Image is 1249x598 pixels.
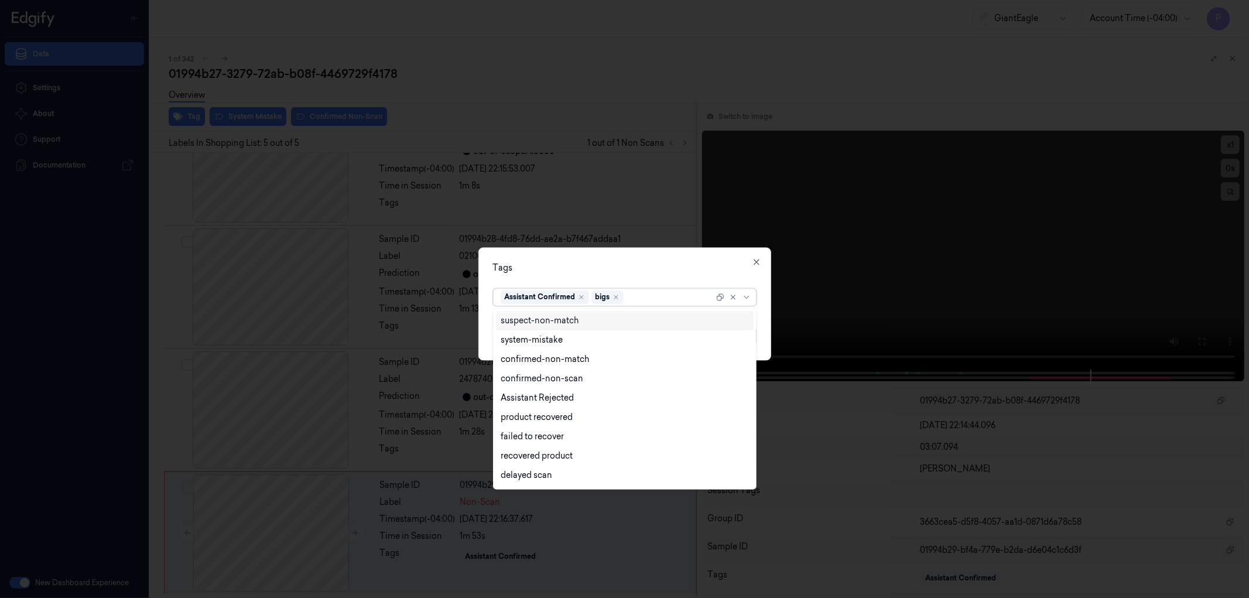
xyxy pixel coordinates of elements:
div: confirmed-non-scan [501,373,583,385]
div: Assistant Rejected [501,392,574,404]
div: failed to recover [501,430,564,443]
div: Tags [493,262,757,274]
div: confirmed-non-match [501,353,589,365]
div: product recovered [501,411,573,423]
div: suspect-non-match [501,315,579,327]
div: system-mistake [501,334,563,346]
div: Remove ,bigs [612,293,620,300]
div: recovered product [501,450,573,462]
div: Remove ,Assistant Confirmed [578,293,585,300]
div: Assistant Confirmed [505,292,576,302]
div: bigs [596,292,610,302]
div: delayed scan [501,469,552,481]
